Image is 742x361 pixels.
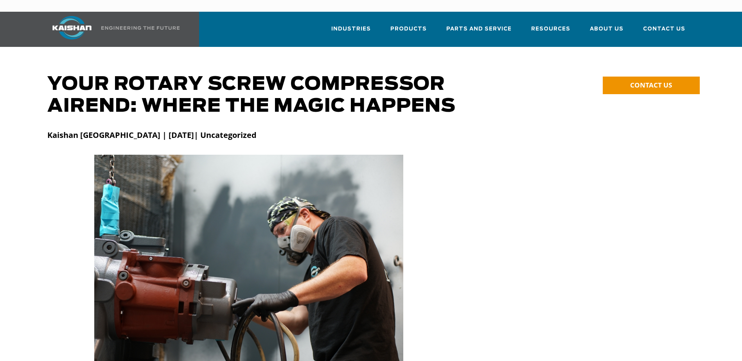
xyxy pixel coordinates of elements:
[590,25,623,34] span: About Us
[47,73,531,117] h1: Your Rotary Screw Compressor Airend: Where the Magic Happens
[643,19,685,45] a: Contact Us
[643,25,685,34] span: Contact Us
[47,130,257,140] strong: Kaishan [GEOGRAPHIC_DATA] | [DATE]| Uncategorized
[331,25,371,34] span: Industries
[43,16,101,39] img: kaishan logo
[446,25,512,34] span: Parts and Service
[390,19,427,45] a: Products
[101,26,180,30] img: Engineering the future
[446,19,512,45] a: Parts and Service
[603,77,700,94] a: CONTACT US
[43,12,181,47] a: Kaishan USA
[630,80,672,89] span: CONTACT US
[531,25,570,34] span: Resources
[590,19,623,45] a: About Us
[531,19,570,45] a: Resources
[390,25,427,34] span: Products
[331,19,371,45] a: Industries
